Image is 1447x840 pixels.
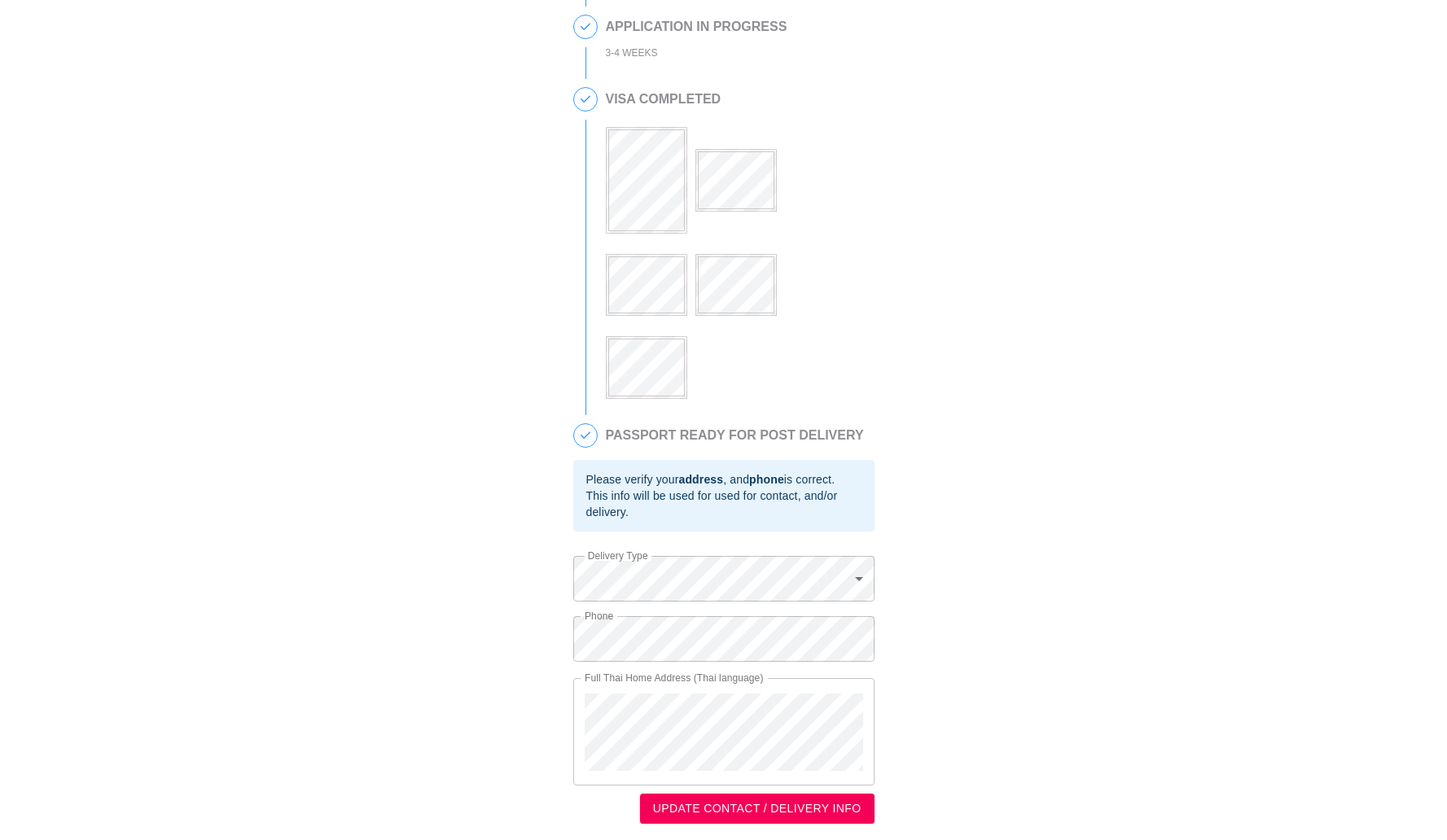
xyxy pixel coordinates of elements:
h2: VISA COMPLETED [606,92,866,107]
div: Please verify your , and is correct. [586,471,862,488]
div: This info will be used for used for contact, and/or delivery. [586,488,862,520]
b: phone [749,473,784,486]
span: UPDATE CONTACT / DELIVERY INFO [653,798,862,819]
button: UPDATE CONTACT / DELIVERY INFO [640,794,875,824]
span: 3 [574,15,597,38]
h2: PASSPORT READY FOR POST DELIVERY [606,428,864,443]
h2: APPLICATION IN PROGRESS [606,20,787,34]
b: address [678,473,723,486]
div: 3-4 WEEKS [606,44,787,63]
span: 5 [574,424,597,447]
span: 4 [574,88,597,111]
